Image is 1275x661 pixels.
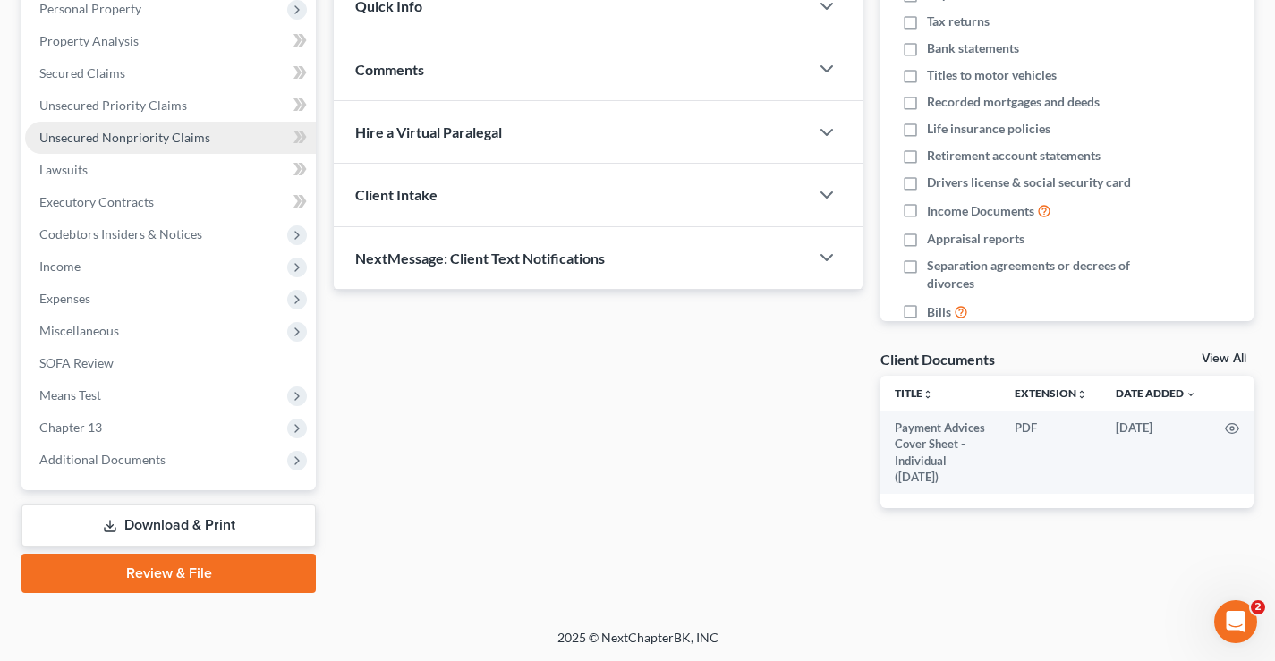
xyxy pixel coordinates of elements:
[1251,600,1265,614] span: 2
[25,57,316,89] a: Secured Claims
[39,65,125,81] span: Secured Claims
[927,230,1024,248] span: Appraisal reports
[25,122,316,154] a: Unsecured Nonpriority Claims
[39,355,114,370] span: SOFA Review
[25,186,316,218] a: Executory Contracts
[39,323,119,338] span: Miscellaneous
[1015,386,1087,400] a: Extensionunfold_more
[355,186,438,203] span: Client Intake
[927,39,1019,57] span: Bank statements
[1214,600,1257,643] iframe: Intercom live chat
[1186,389,1196,400] i: expand_more
[880,411,1000,494] td: Payment Advices Cover Sheet - Individual ([DATE])
[39,162,88,177] span: Lawsuits
[1000,411,1101,494] td: PDF
[927,147,1101,165] span: Retirement account statements
[1202,352,1246,365] a: View All
[927,257,1144,292] span: Separation agreements or decrees of divorces
[1116,386,1196,400] a: Date Added expand_more
[39,419,102,435] span: Chapter 13
[1101,411,1211,494] td: [DATE]
[21,554,316,593] a: Review & File
[25,89,316,122] a: Unsecured Priority Claims
[922,389,933,400] i: unfold_more
[895,386,933,400] a: Titleunfold_more
[927,303,951,321] span: Bills
[39,452,166,467] span: Additional Documents
[39,387,101,403] span: Means Test
[355,250,605,267] span: NextMessage: Client Text Notifications
[927,93,1100,111] span: Recorded mortgages and deeds
[927,13,990,30] span: Tax returns
[355,61,424,78] span: Comments
[39,226,202,242] span: Codebtors Insiders & Notices
[39,291,90,306] span: Expenses
[25,154,316,186] a: Lawsuits
[39,1,141,16] span: Personal Property
[39,130,210,145] span: Unsecured Nonpriority Claims
[355,123,502,140] span: Hire a Virtual Paralegal
[927,120,1050,138] span: Life insurance policies
[39,97,187,113] span: Unsecured Priority Claims
[1076,389,1087,400] i: unfold_more
[39,33,139,48] span: Property Analysis
[25,347,316,379] a: SOFA Review
[21,504,316,547] a: Download & Print
[927,66,1057,84] span: Titles to motor vehicles
[39,194,154,209] span: Executory Contracts
[880,350,995,369] div: Client Documents
[25,25,316,57] a: Property Analysis
[128,629,1148,661] div: 2025 © NextChapterBK, INC
[39,258,81,274] span: Income
[927,174,1131,191] span: Drivers license & social security card
[927,202,1034,220] span: Income Documents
